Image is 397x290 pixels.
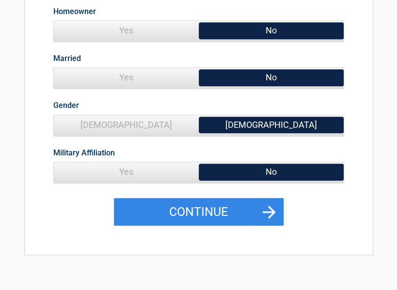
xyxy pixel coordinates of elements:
span: [DEMOGRAPHIC_DATA] [199,115,344,135]
span: No [199,21,344,40]
label: Married [53,52,81,65]
button: Continue [114,198,284,226]
span: [DEMOGRAPHIC_DATA] [54,115,199,135]
span: No [199,68,344,87]
span: Yes [54,162,199,182]
label: Military Affiliation [53,146,115,159]
span: Yes [54,21,199,40]
label: Gender [53,99,79,112]
span: Yes [54,68,199,87]
label: Homeowner [53,5,96,18]
span: No [199,162,344,182]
